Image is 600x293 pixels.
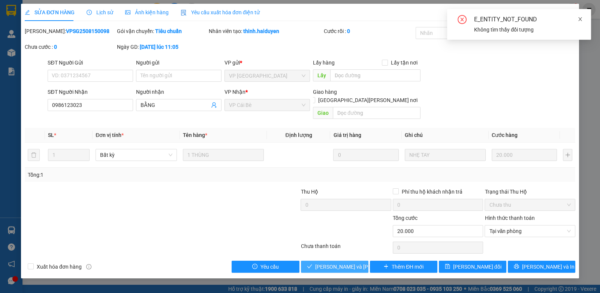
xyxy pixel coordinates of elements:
span: [GEOGRAPHIC_DATA][PERSON_NAME] nơi [315,96,420,104]
input: 0 [492,149,557,161]
div: 0902637918 [64,33,140,44]
input: VD: Bàn, Ghế [183,149,264,161]
span: Xuất hóa đơn hàng [34,263,85,271]
span: printer [514,264,519,270]
span: Ảnh kiện hàng [125,9,169,15]
span: Tổng cước [393,215,417,221]
span: Lấy tận nơi [388,59,420,67]
button: check[PERSON_NAME] và [PERSON_NAME] hàng [301,261,368,273]
span: Định lượng [285,132,312,138]
span: Thêm ĐH mới [392,263,423,271]
span: picture [125,10,130,15]
b: thinh.haiduyen [243,28,279,34]
div: Người gửi [136,59,221,67]
span: SỬA ĐƠN HÀNG [25,9,75,15]
div: 0904745818 [6,24,59,35]
span: Tại văn phòng [489,225,570,237]
span: Yêu cầu xuất hóa đơn điện tử [181,9,260,15]
span: exclamation-circle [252,264,257,270]
div: Cước rồi : [324,27,414,35]
span: [PERSON_NAME] và [PERSON_NAME] hàng [315,263,416,271]
button: exclamation-circleYêu cầu [232,261,299,273]
span: check [307,264,312,270]
b: VPSG2508150098 [66,28,109,34]
span: close-circle [458,15,467,26]
label: Hình thức thanh toán [485,215,534,221]
b: Tiêu chuẩn [155,28,182,34]
div: TRÂN [64,24,140,33]
button: plus [563,149,572,161]
span: Phí thu hộ khách nhận trả [399,188,465,196]
span: Tên hàng [183,132,207,138]
span: Thu Hộ [301,189,318,195]
div: LỘC [6,15,59,24]
span: Rồi : [6,49,18,57]
button: delete [28,149,40,161]
span: Yêu cầu [260,263,279,271]
div: Người nhận [136,88,221,96]
span: SL [48,132,54,138]
button: save[PERSON_NAME] đổi [439,261,506,273]
span: info-circle [86,264,91,269]
span: Giao [313,107,333,119]
button: Close [558,4,579,25]
input: 0 [333,149,398,161]
div: Gói vận chuyển: [117,27,207,35]
span: Giao hàng [313,89,337,95]
div: Trạng thái Thu Hộ [485,188,575,196]
div: Tổng: 1 [28,171,232,179]
span: clock-circle [87,10,92,15]
div: Chưa thanh toán [300,242,392,255]
span: user-add [211,102,217,108]
div: 30.000 [6,48,60,57]
b: 0 [347,28,350,34]
span: Lịch sử [87,9,113,15]
span: close [578,17,583,22]
div: SĐT Người Nhận [48,88,133,96]
div: Không tìm thấy đối tượng [474,26,582,34]
div: Chưa cước : [25,43,115,51]
span: edit [25,10,30,15]
input: Ghi Chú [405,149,486,161]
div: VP Cái Bè [6,6,59,15]
span: [PERSON_NAME] đổi [453,263,501,271]
b: 0 [54,44,57,50]
span: VP Cái Bè [229,99,305,111]
div: VP gửi [224,59,310,67]
span: VP Nhận [224,89,245,95]
span: save [445,264,450,270]
div: Ngày GD: [117,43,207,51]
span: Chưa thu [489,199,570,210]
span: Bất kỳ [100,149,172,161]
input: Dọc đường [333,107,420,119]
span: Gửi: [6,7,18,15]
th: Ghi chú [402,128,489,143]
span: Đơn vị tính [96,132,124,138]
div: VP [GEOGRAPHIC_DATA] [64,6,140,24]
span: Lấy [313,69,330,81]
span: plus [383,264,389,270]
span: Lấy hàng [313,60,335,66]
b: [DATE] lúc 11:05 [140,44,178,50]
span: [PERSON_NAME] và In [522,263,575,271]
span: Nhận: [64,7,82,15]
span: Giá trị hàng [333,132,361,138]
button: plusThêm ĐH mới [370,261,437,273]
input: Dọc đường [330,69,420,81]
div: Nhân viên tạo: [209,27,322,35]
div: [PERSON_NAME]: [25,27,115,35]
div: SĐT Người Gửi [48,59,133,67]
div: E_ENTITY_NOT_FOUND [474,15,582,24]
span: Cước hàng [492,132,518,138]
span: VP Sài Gòn [229,70,305,81]
img: icon [181,10,187,16]
button: printer[PERSON_NAME] và In [508,261,575,273]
